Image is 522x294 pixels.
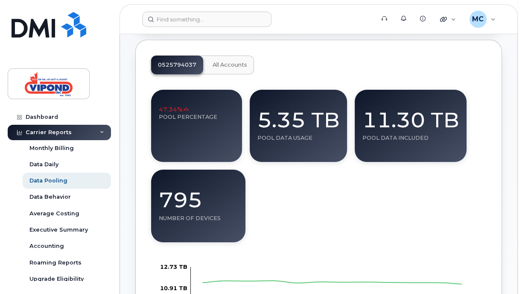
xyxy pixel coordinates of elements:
[472,14,484,24] span: MC
[159,215,238,222] div: Number of devices
[257,97,339,135] div: 5.35 TB
[160,263,187,270] g: 0.00 Bytes
[159,105,190,114] span: 47.34%
[464,11,502,28] div: Mark Chapeskie
[213,62,247,68] span: All Accounts
[434,11,462,28] div: Quicklinks
[257,135,339,141] div: Pool data usage
[142,12,271,27] input: Find something...
[160,284,187,291] g: 0.00 Bytes
[160,263,187,270] tspan: 12.73 TB
[362,135,459,141] div: Pool data included
[159,177,238,215] div: 795
[160,284,187,291] tspan: 10.91 TB
[159,114,234,121] div: Pool Percentage
[362,97,459,135] div: 11.30 TB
